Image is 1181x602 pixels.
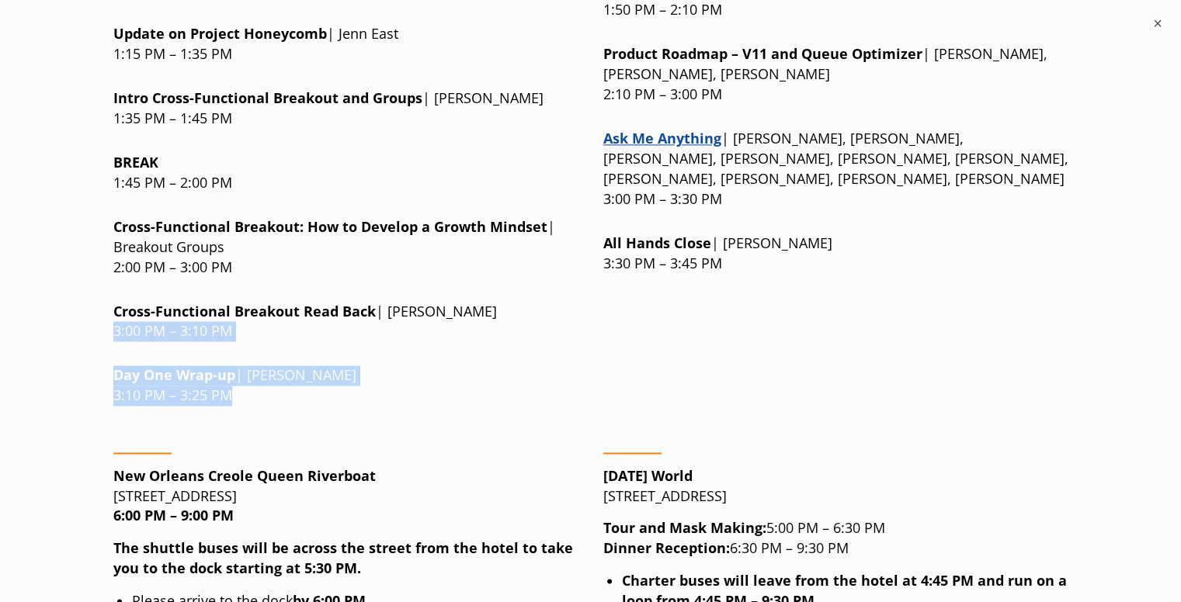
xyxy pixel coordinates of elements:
strong: New Orleans Creole Queen Riverboat [113,466,376,485]
p: 5:00 PM – 6:30 PM 6:30 PM – 9:30 PM [603,518,1068,559]
p: | [PERSON_NAME], [PERSON_NAME], [PERSON_NAME], [PERSON_NAME], [PERSON_NAME], [PERSON_NAME], [PERS... [603,129,1068,209]
p: | [PERSON_NAME] 3:10 PM – 3:25 PM [113,365,578,406]
button: × [1150,16,1165,31]
strong: The shuttle buses will be across the street from the hotel to take you to the dock starting at 5:... [113,538,573,577]
p: | [PERSON_NAME] 3:00 PM – 3:10 PM [113,302,578,342]
strong: t Read Back [113,302,376,320]
strong: Cross-Functional Breakou [113,302,294,320]
p: | [PERSON_NAME] 3:30 PM – 3:45 PM [603,234,1068,274]
strong: Cross-Functional Breakout: H [113,217,547,236]
strong: BREAK [113,153,158,171]
strong: Tour and Mask Making: [603,518,766,537]
strong: Product Roadmap – V11 and Queue Optimizer [603,44,922,63]
strong: All Hands Close [603,234,711,252]
p: [STREET_ADDRESS] [603,466,1068,507]
p: 1:45 PM – 2:00 PM [113,153,578,193]
strong: 6:00 PM – 9:00 PM [113,506,234,524]
strong: Day One Wrap-up [113,365,235,384]
p: [STREET_ADDRESS] [113,466,578,527]
strong: [DATE] World [603,466,693,485]
p: | Breakout Groups 2:00 PM – 3:00 PM [113,217,578,278]
p: | [PERSON_NAME], [PERSON_NAME], [PERSON_NAME] 2:10 PM – 3:00 PM [603,44,1068,105]
strong: Intro Cross-Functional Breakout and Groups [113,88,422,107]
strong: Dinner Reception: [603,538,730,557]
strong: ow to Develop a Growth Mindset [318,217,547,236]
a: Link opens in a new window [603,129,721,147]
p: | [PERSON_NAME] 1:35 PM – 1:45 PM [113,88,578,129]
